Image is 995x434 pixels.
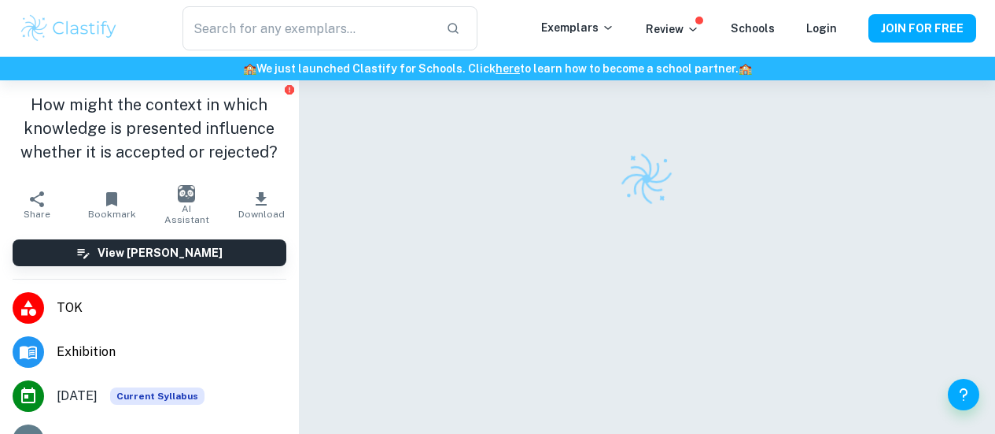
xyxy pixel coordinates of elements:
h1: How might the context in which knowledge is presented influence whether it is accepted or rejected? [13,93,286,164]
button: Bookmark [75,183,149,227]
button: JOIN FOR FREE [868,14,976,43]
h6: We just launched Clastify for Schools. Click to learn how to become a school partner. [3,60,992,77]
a: Schools [731,22,775,35]
button: View [PERSON_NAME] [13,239,286,266]
span: 🏫 [243,62,256,75]
span: Exhibition [57,343,286,362]
span: AI Assistant [159,203,215,225]
p: Review [646,20,699,38]
span: Bookmark [88,209,136,220]
span: TOK [57,299,286,317]
input: Search for any exemplars... [182,6,434,50]
button: Download [224,183,299,227]
div: This exemplar is based on the current syllabus. Feel free to refer to it for inspiration/ideas wh... [110,388,205,405]
a: Login [806,22,837,35]
img: AI Assistant [178,185,195,202]
span: 🏫 [739,62,752,75]
img: Clastify logo [19,13,119,44]
p: Exemplars [541,19,614,36]
span: Download [238,209,285,220]
span: Current Syllabus [110,388,205,405]
span: Share [24,209,50,220]
button: Help and Feedback [948,379,979,410]
a: here [496,62,520,75]
span: [DATE] [57,387,98,406]
h6: View [PERSON_NAME] [98,244,223,262]
button: Report issue [284,83,296,95]
button: AI Assistant [149,183,224,227]
img: Clastify logo [617,149,676,209]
